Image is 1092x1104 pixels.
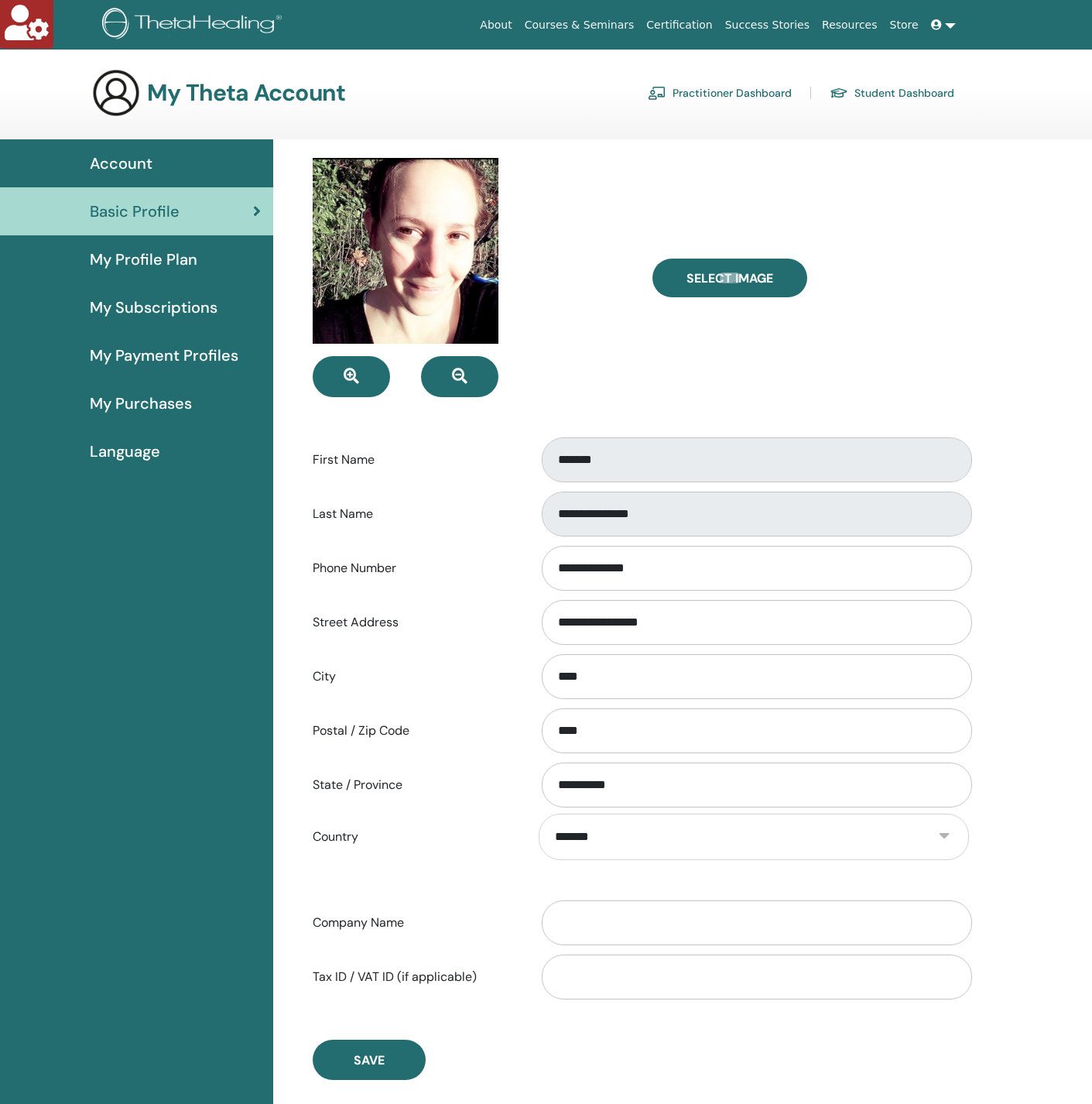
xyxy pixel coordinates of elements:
[648,81,792,105] a: Practitioner Dashboard
[90,440,160,463] span: Language
[301,716,528,746] label: Postal / Zip Code
[720,273,740,283] input: Select Image
[90,392,192,415] span: My Purchases
[648,86,666,100] img: chalkboard-teacher.svg
[830,81,954,105] a: Student Dashboard
[354,1052,385,1068] span: Save
[102,8,287,43] img: logo.png
[686,270,773,286] span: Select Image
[91,68,141,118] img: generic-user-icon.jpg
[301,962,528,992] label: Tax ID / VAT ID (if applicable)
[301,499,528,529] label: Last Name
[519,11,641,39] a: Courses & Seminars
[301,445,528,475] label: First Name
[301,554,528,583] label: Phone Number
[301,908,528,938] label: Company Name
[474,11,518,39] a: About
[830,87,848,100] img: graduation-cap.svg
[719,11,816,39] a: Success Stories
[301,608,528,637] label: Street Address
[313,158,498,344] img: default.jpg
[90,296,217,319] span: My Subscriptions
[301,822,528,852] label: Country
[90,200,180,223] span: Basic Profile
[301,662,528,691] label: City
[90,344,238,367] span: My Payment Profiles
[816,11,884,39] a: Resources
[640,11,718,39] a: Certification
[301,770,528,800] label: State / Province
[884,11,925,39] a: Store
[90,248,197,271] span: My Profile Plan
[313,1040,426,1080] button: Save
[90,152,152,175] span: Account
[147,79,345,107] h3: My Theta Account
